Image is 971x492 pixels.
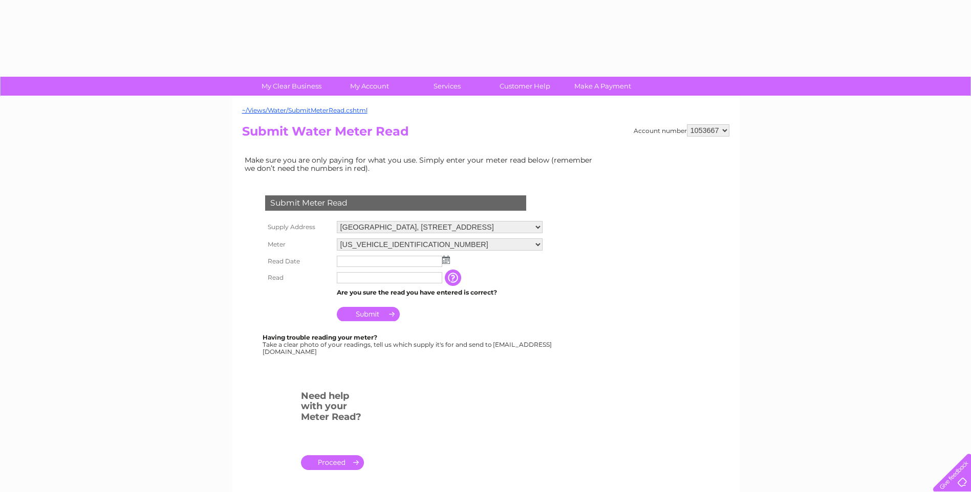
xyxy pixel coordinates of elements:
a: My Clear Business [249,77,334,96]
a: . [301,455,364,470]
th: Read Date [263,253,334,270]
a: Make A Payment [560,77,645,96]
a: My Account [327,77,412,96]
a: Services [405,77,489,96]
td: Make sure you are only paying for what you use. Simply enter your meter read below (remember we d... [242,153,600,175]
th: Meter [263,236,334,253]
div: Take a clear photo of your readings, tell us which supply it's for and send to [EMAIL_ADDRESS][DO... [263,334,553,355]
a: Customer Help [483,77,567,96]
td: Are you sure the read you have entered is correct? [334,286,545,299]
th: Supply Address [263,218,334,236]
input: Information [445,270,463,286]
img: ... [442,256,450,264]
input: Submit [337,307,400,321]
div: Account number [634,124,729,137]
div: Submit Meter Read [265,195,526,211]
h2: Submit Water Meter Read [242,124,729,144]
a: ~/Views/Water/SubmitMeterRead.cshtml [242,106,368,114]
th: Read [263,270,334,286]
h3: Need help with your Meter Read? [301,389,364,428]
b: Having trouble reading your meter? [263,333,377,341]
